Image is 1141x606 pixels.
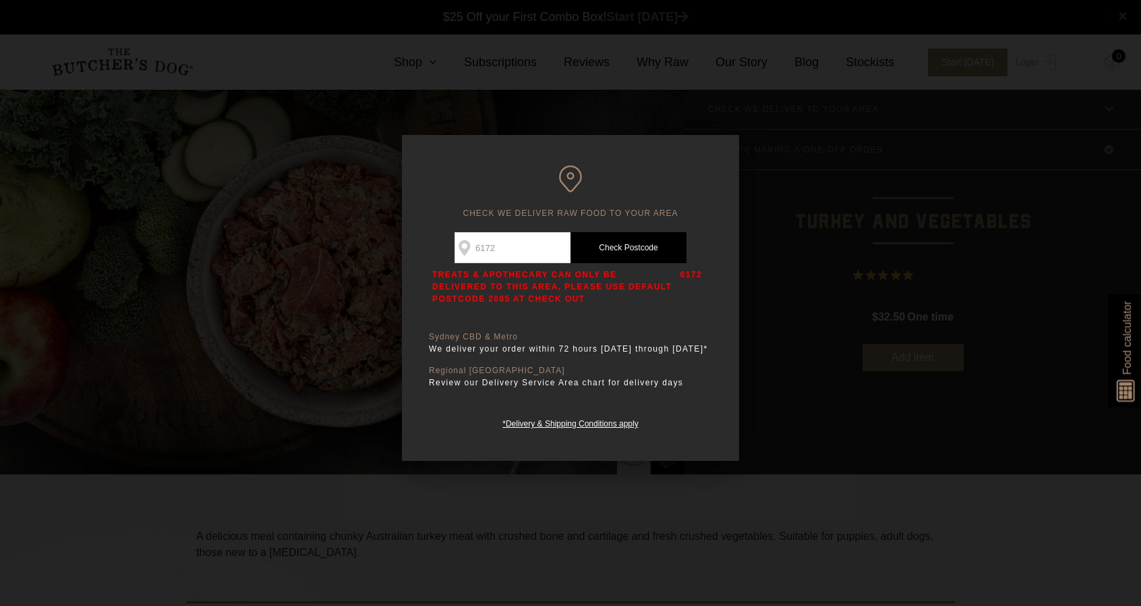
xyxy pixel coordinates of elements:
p: Review our Delivery Service Area chart for delivery days [429,376,712,389]
h6: CHECK WE DELIVER RAW FOOD TO YOUR AREA [429,165,712,219]
p: We deliver your order within 72 hours [DATE] through [DATE]* [429,342,712,356]
p: Regional [GEOGRAPHIC_DATA] [429,366,712,376]
a: *Delivery & Shipping Conditions apply [502,416,638,429]
p: Sydney CBD & Metro [429,332,712,342]
p: TREATS & APOTHECARY CAN ONLY BE DELIVERED TO THIS AREA, PLEASE USE DEFAULT POSTCODE 2085 AT CHECK... [432,269,674,305]
span: Food calculator [1119,301,1135,375]
input: Postcode [455,232,570,263]
p: 6172 [680,269,702,305]
a: Check Postcode [570,232,686,263]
